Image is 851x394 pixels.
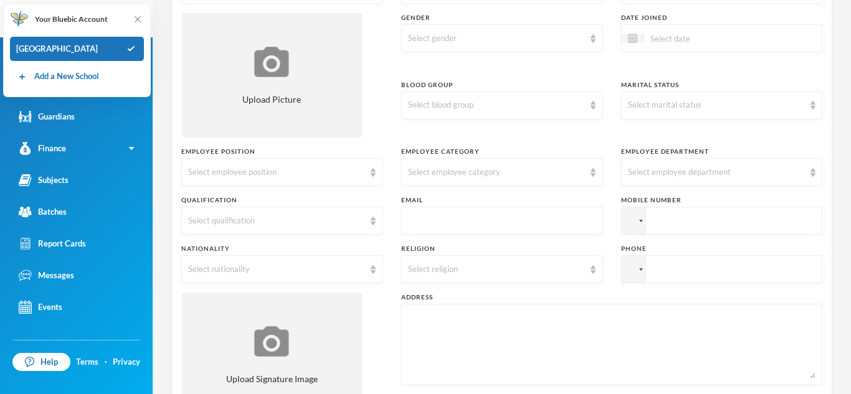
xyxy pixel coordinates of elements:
[408,99,584,111] div: Select blood group
[188,215,364,227] div: Select qualification
[19,269,74,282] div: Messages
[35,14,108,25] span: Your Bluebic Account
[188,166,364,179] div: Select employee position
[19,205,67,218] div: Batches
[621,13,822,22] div: Date Joined
[401,244,602,253] div: Religion
[188,263,364,276] div: Select nationality
[76,356,98,368] a: Terms
[401,293,822,302] div: Address
[226,372,318,385] span: Upload Signature Image
[401,13,602,22] div: Gender
[621,80,822,90] div: Marital Status
[621,244,822,253] div: Phone
[19,301,62,314] div: Events
[181,147,383,156] div: Employee Position
[408,166,584,179] div: Select employee category
[401,195,602,205] div: Email
[644,31,749,45] input: Select date
[16,70,99,83] a: Add a New School
[251,324,292,359] img: upload
[10,37,144,62] div: [GEOGRAPHIC_DATA]
[251,45,292,79] img: upload
[19,174,69,187] div: Subjects
[12,353,70,372] a: Help
[408,263,584,276] div: Select religion
[181,195,383,205] div: Qualification
[19,110,75,123] div: Guardians
[19,142,66,155] div: Finance
[401,147,602,156] div: Employee Category
[621,147,822,156] div: Employee Department
[242,93,301,106] span: Upload Picture
[19,237,86,250] div: Report Cards
[401,80,602,90] div: Blood Group
[621,195,822,205] div: Mobile Number
[105,356,107,368] div: ·
[181,244,383,253] div: Nationality
[113,356,140,368] a: Privacy
[408,32,584,45] div: Select gender
[628,166,804,179] div: Select employee department
[628,99,804,111] div: Select marital status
